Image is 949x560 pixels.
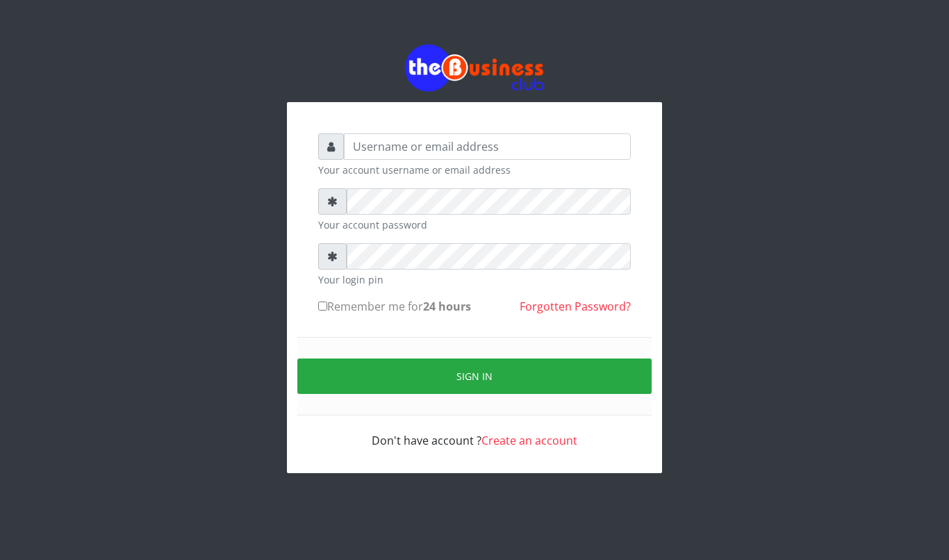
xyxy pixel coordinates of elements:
input: Remember me for24 hours [318,302,327,311]
input: Username or email address [344,133,631,160]
a: Create an account [481,433,577,448]
div: Don't have account ? [318,415,631,449]
small: Your account username or email address [318,163,631,177]
small: Your account password [318,217,631,232]
a: Forgotten Password? [520,299,631,314]
button: Sign in [297,359,652,394]
small: Your login pin [318,272,631,287]
label: Remember me for [318,298,471,315]
b: 24 hours [423,299,471,314]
